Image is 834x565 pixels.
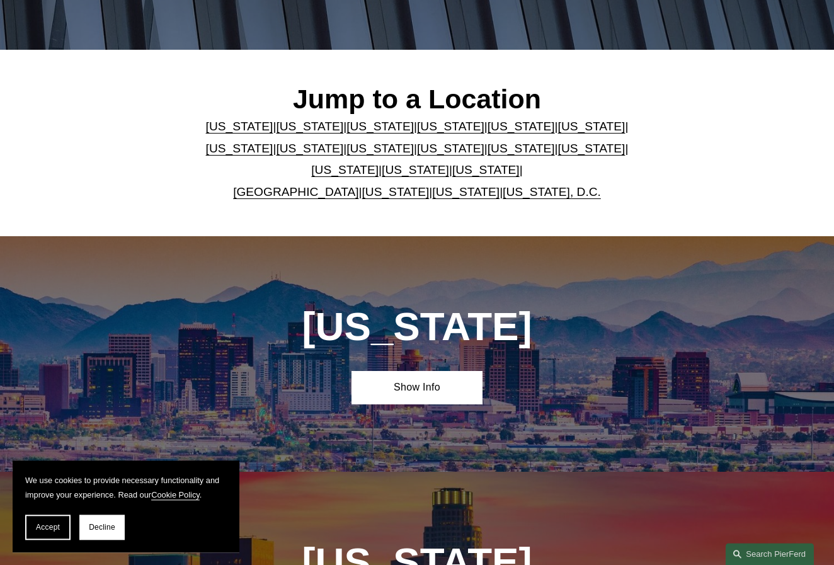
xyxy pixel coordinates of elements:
a: [US_STATE] [432,185,500,198]
a: Search this site [726,543,814,565]
p: We use cookies to provide necessary functionality and improve your experience. Read our . [25,473,227,502]
h1: [US_STATE] [254,304,581,350]
button: Accept [25,515,71,540]
a: [US_STATE] [558,142,625,155]
a: [US_STATE] [417,120,484,133]
a: Show Info [351,371,482,405]
a: Cookie Policy [151,490,200,499]
a: [US_STATE] [206,142,273,155]
a: [US_STATE] [488,142,555,155]
a: [GEOGRAPHIC_DATA] [233,185,358,198]
h2: Jump to a Location [188,83,646,115]
a: [US_STATE] [382,163,449,176]
a: [US_STATE] [452,163,520,176]
a: [US_STATE] [346,142,414,155]
span: Accept [36,523,60,532]
a: [US_STATE] [417,142,484,155]
a: [US_STATE] [488,120,555,133]
a: [US_STATE] [206,120,273,133]
a: [US_STATE] [311,163,379,176]
a: [US_STATE] [276,120,343,133]
button: Decline [79,515,125,540]
p: | | | | | | | | | | | | | | | | | | [188,116,646,203]
a: [US_STATE] [362,185,430,198]
a: [US_STATE], D.C. [503,185,601,198]
a: [US_STATE] [346,120,414,133]
section: Cookie banner [13,460,239,552]
span: Decline [89,523,115,532]
a: [US_STATE] [276,142,343,155]
a: [US_STATE] [558,120,625,133]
